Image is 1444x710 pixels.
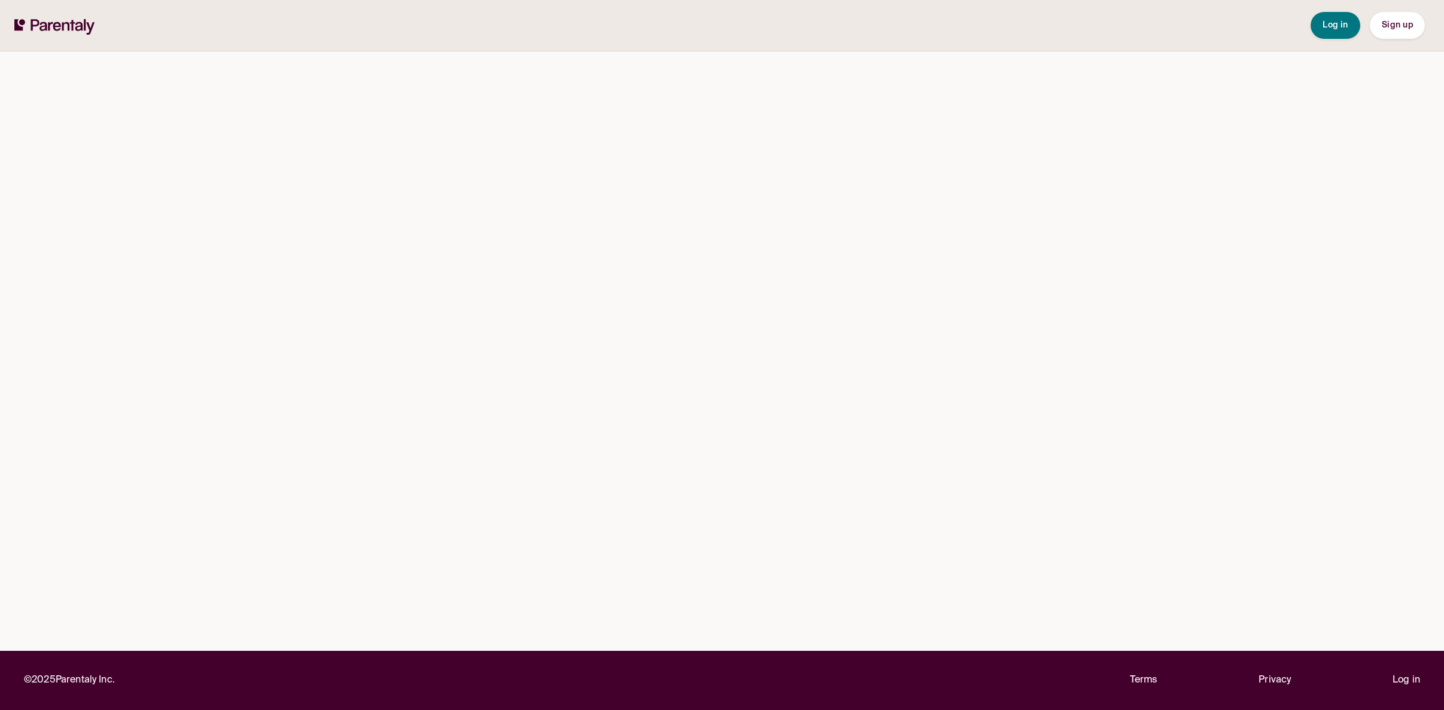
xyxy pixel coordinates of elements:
span: Sign up [1382,21,1413,29]
a: Log in [1393,672,1420,688]
span: Log in [1323,21,1348,29]
a: Privacy [1259,672,1291,688]
a: Terms [1130,672,1157,688]
p: © 2025 Parentaly Inc. [24,672,115,688]
button: Sign up [1370,12,1425,39]
button: Log in [1311,12,1360,39]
